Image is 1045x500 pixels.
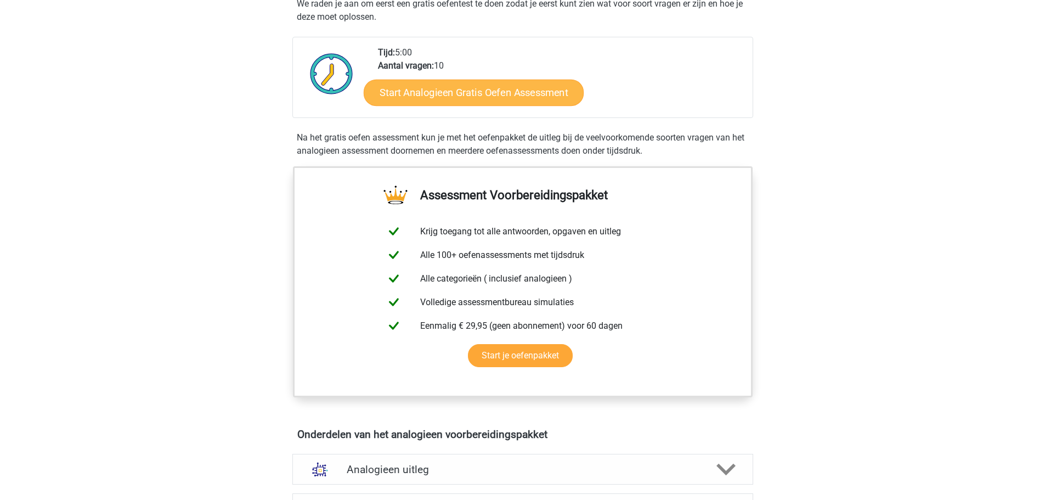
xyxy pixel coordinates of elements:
[347,463,699,476] h4: Analogieen uitleg
[378,60,434,71] b: Aantal vragen:
[288,454,758,485] a: uitleg Analogieen uitleg
[370,46,752,117] div: 5:00 10
[306,456,334,484] img: analogieen uitleg
[292,131,753,158] div: Na het gratis oefen assessment kun je met het oefenpakket de uitleg bij de veelvoorkomende soorte...
[378,47,395,58] b: Tijd:
[297,428,748,441] h4: Onderdelen van het analogieen voorbereidingspakket
[304,46,359,101] img: Klok
[364,79,584,105] a: Start Analogieen Gratis Oefen Assessment
[468,344,573,367] a: Start je oefenpakket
